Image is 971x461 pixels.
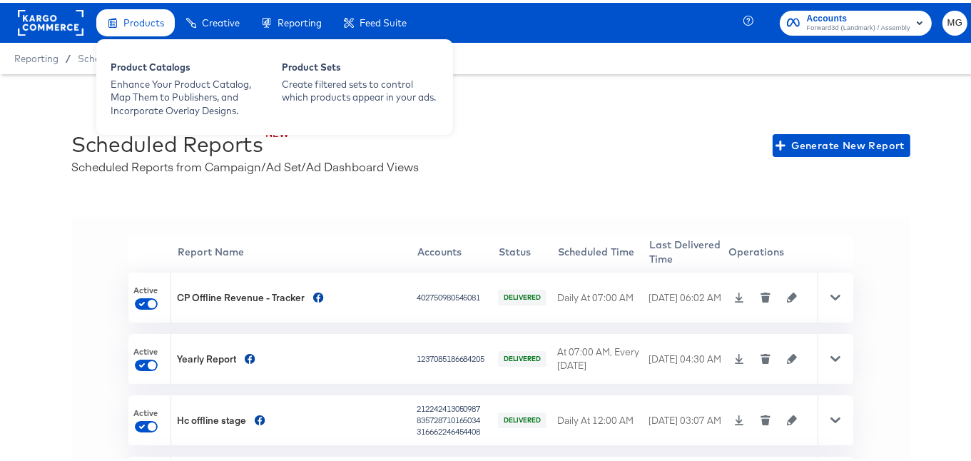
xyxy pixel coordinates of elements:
[818,331,853,381] div: Toggle Row Expanded
[177,288,305,302] div: CP Offline Revenue - Tracker
[417,234,499,264] th: Accounts
[417,423,495,435] div: 316662246454408
[78,50,161,61] a: Scheduled Reports
[360,14,407,26] span: Feed Suite
[499,242,556,256] div: Status
[134,283,158,294] span: Active
[649,288,725,302] div: [DATE] 06:02 AM
[557,288,644,302] div: Daily At 07:00 AM
[778,134,905,152] span: Generate New Report
[773,131,910,154] button: Generate New Report
[780,8,932,33] button: AccountsForward3d (Landmark) / Assembly
[59,50,78,61] span: /
[557,234,648,264] th: Scheduled Time
[417,350,495,362] div: 1237085186684205
[71,156,419,172] div: Scheduled Reports from Campaign/Ad Set/Ad Dashboard Views
[123,14,164,26] span: Products
[14,50,59,61] span: Reporting
[177,411,246,425] div: Hc offline stage
[807,20,910,31] span: Forward3d (Landmark) / Assembly
[502,413,542,422] span: DELIVERED
[728,234,818,264] th: Operations
[649,411,725,425] div: [DATE] 03:07 AM
[278,14,322,26] span: Reporting
[177,350,236,363] div: Yearly Report
[502,352,542,361] span: DELIVERED
[649,234,728,264] th: Last Delivered Time
[948,12,962,29] span: MG
[807,9,910,24] span: Accounts
[71,127,263,156] div: Scheduled Reports
[417,412,495,423] div: 835728710165034
[178,242,415,256] div: Report Name
[417,400,495,412] div: 212242413050987
[818,392,853,442] div: Toggle Row Expanded
[417,289,495,300] div: 402750980545081
[502,290,542,300] span: DELIVERED
[557,411,644,425] div: Daily At 12:00 AM
[649,350,725,363] div: [DATE] 04:30 AM
[134,344,158,355] span: Active
[134,405,158,417] span: Active
[818,270,853,320] div: Toggle Row Expanded
[202,14,240,26] span: Creative
[942,8,967,33] button: MG
[557,343,644,369] div: At 07:00 AM, Every [DATE]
